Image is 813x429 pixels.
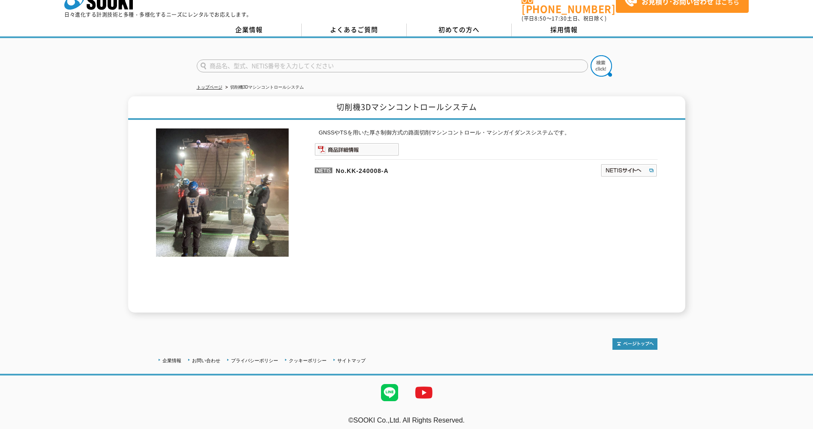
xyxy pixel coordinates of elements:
span: 8:50 [534,15,546,22]
input: 商品名、型式、NETIS番号を入力してください [197,60,588,72]
a: 商品詳細情報システム [315,148,399,154]
img: 切削機3Dマシンコントロールシステム [156,128,289,257]
a: よくあるご質問 [302,24,407,36]
a: 企業情報 [197,24,302,36]
span: (平日 ～ 土日、祝日除く) [522,15,606,22]
a: トップページ [197,85,222,89]
p: 日々進化する計測技術と多種・多様化するニーズにレンタルでお応えします。 [64,12,252,17]
img: トップページへ [612,338,657,350]
a: お問い合わせ [192,358,220,363]
img: YouTube [407,375,441,410]
a: 企業情報 [162,358,181,363]
span: 初めての方へ [438,25,480,34]
a: サイトマップ [337,358,366,363]
img: NETISサイトへ [600,164,657,177]
li: 切削機3Dマシンコントロールシステム [224,83,304,92]
p: GNSSやTSを用いた厚さ制御方式の路面切削マシンコントロール・マシンガイダンスシステムです。 [319,128,657,137]
a: 採用情報 [512,24,617,36]
a: プライバシーポリシー [231,358,278,363]
a: 初めての方へ [407,24,512,36]
img: LINE [372,375,407,410]
img: btn_search.png [591,55,612,77]
p: No.KK-240008-A [315,159,518,180]
span: 17:30 [552,15,567,22]
h1: 切削機3Dマシンコントロールシステム [128,96,685,120]
img: 商品詳細情報システム [315,143,399,156]
a: クッキーポリシー [289,358,327,363]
